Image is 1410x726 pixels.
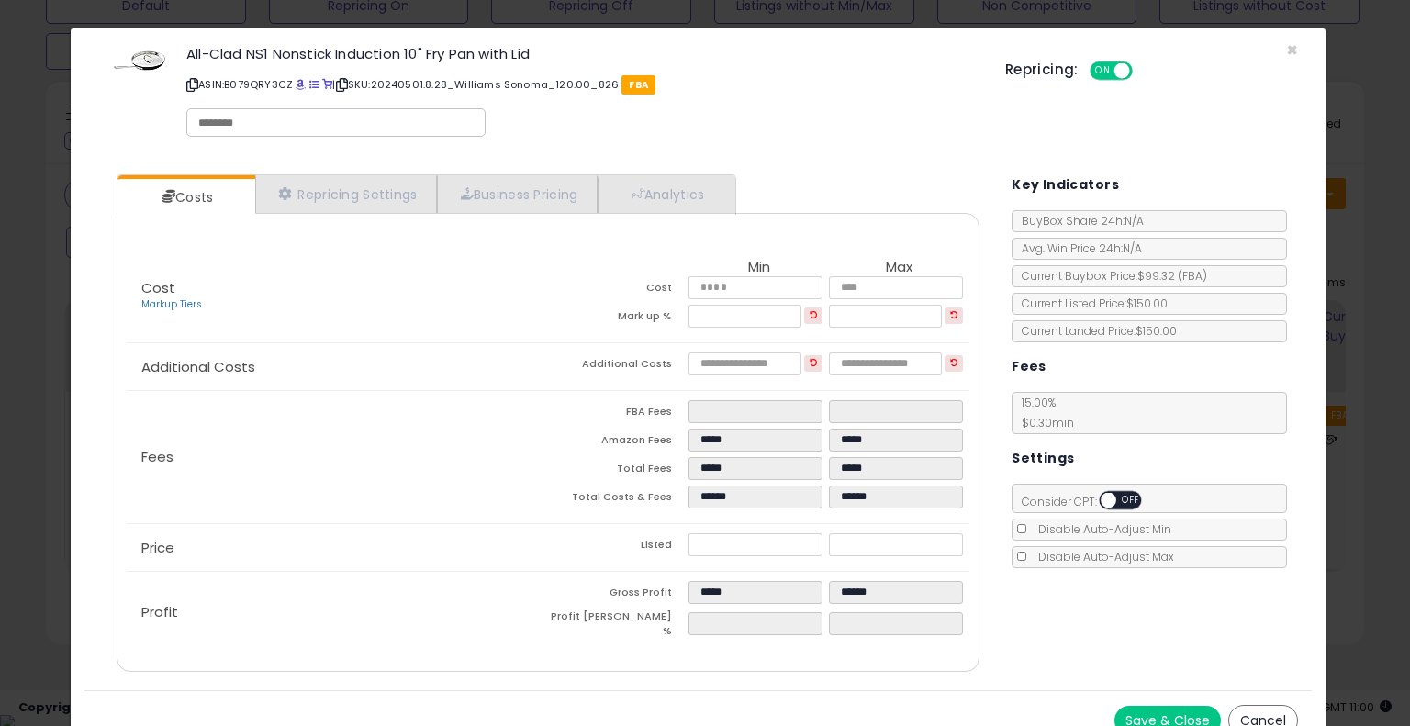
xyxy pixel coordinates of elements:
[186,70,978,99] p: ASIN: B079QRY3CZ | SKU: 20240501.8.28_Williams Sonoma_120.00_826
[548,400,688,429] td: FBA Fees
[1013,296,1168,311] span: Current Listed Price: $150.00
[309,77,319,92] a: All offer listings
[1013,494,1166,509] span: Consider CPT:
[1029,549,1174,564] span: Disable Auto-Adjust Max
[127,450,548,464] p: Fees
[322,77,332,92] a: Your listing only
[1013,395,1074,430] span: 15.00 %
[548,581,688,609] td: Gross Profit
[1091,63,1114,79] span: ON
[548,429,688,457] td: Amazon Fees
[1013,323,1177,339] span: Current Landed Price: $150.00
[548,609,688,643] td: Profit [PERSON_NAME] %
[548,352,688,381] td: Additional Costs
[829,260,969,276] th: Max
[548,457,688,486] td: Total Fees
[548,305,688,333] td: Mark up %
[186,47,978,61] h3: All-Clad NS1 Nonstick Induction 10" Fry Pan with Lid
[1012,173,1119,196] h5: Key Indicators
[598,175,733,213] a: Analytics
[621,75,655,95] span: FBA
[141,297,202,311] a: Markup Tiers
[296,77,306,92] a: BuyBox page
[1029,521,1171,537] span: Disable Auto-Adjust Min
[1178,268,1207,284] span: ( FBA )
[127,281,548,312] p: Cost
[437,175,598,213] a: Business Pricing
[1012,355,1046,378] h5: Fees
[117,179,253,216] a: Costs
[548,276,688,305] td: Cost
[255,175,437,213] a: Repricing Settings
[1012,447,1074,470] h5: Settings
[548,486,688,514] td: Total Costs & Fees
[548,533,688,562] td: Listed
[127,360,548,374] p: Additional Costs
[1013,268,1207,284] span: Current Buybox Price:
[1013,240,1142,256] span: Avg. Win Price 24h: N/A
[1013,415,1074,430] span: $0.30 min
[1286,37,1298,63] span: ×
[1116,493,1146,508] span: OFF
[1129,63,1158,79] span: OFF
[1005,62,1079,77] h5: Repricing:
[688,260,829,276] th: Min
[1137,268,1207,284] span: $99.32
[127,541,548,555] p: Price
[1013,213,1144,229] span: BuyBox Share 24h: N/A
[112,47,167,74] img: 31l35THoRDL._SL60_.jpg
[127,605,548,620] p: Profit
